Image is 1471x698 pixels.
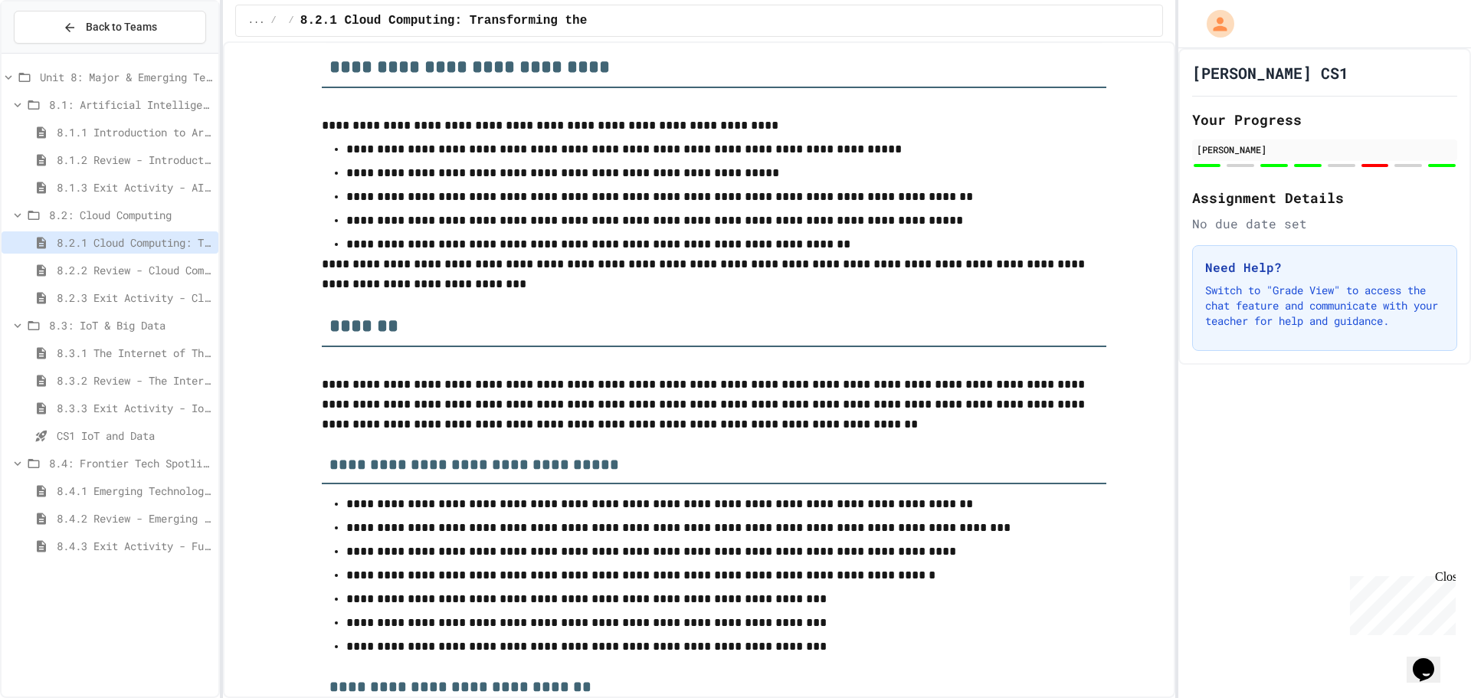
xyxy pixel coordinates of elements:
span: 8.3.1 The Internet of Things and Big Data: Our Connected Digital World [57,345,212,361]
h1: [PERSON_NAME] CS1 [1192,62,1348,84]
span: 8.4.1 Emerging Technologies: Shaping Our Digital Future [57,483,212,499]
div: My Account [1191,6,1238,41]
span: 8.1.2 Review - Introduction to Artificial Intelligence [57,152,212,168]
span: 8.1: Artificial Intelligence Basics [49,97,212,113]
div: Chat with us now!Close [6,6,106,97]
span: 8.4: Frontier Tech Spotlight [49,455,212,471]
span: / [289,15,294,27]
span: 8.1.1 Introduction to Artificial Intelligence [57,124,212,140]
span: 8.2.1 Cloud Computing: Transforming the Digital World [57,234,212,251]
span: ... [248,15,265,27]
span: 8.3.2 Review - The Internet of Things and Big Data [57,372,212,388]
p: Switch to "Grade View" to access the chat feature and communicate with your teacher for help and ... [1205,283,1444,329]
span: 8.3.3 Exit Activity - IoT Data Detective Challenge [57,400,212,416]
div: No due date set [1192,215,1457,233]
span: 8.4.2 Review - Emerging Technologies: Shaping Our Digital Future [57,510,212,526]
span: 8.3: IoT & Big Data [49,317,212,333]
span: 8.2.2 Review - Cloud Computing [57,262,212,278]
span: Back to Teams [86,19,157,35]
span: 8.2: Cloud Computing [49,207,212,223]
button: Back to Teams [14,11,206,44]
iframe: chat widget [1344,570,1456,635]
h2: Your Progress [1192,109,1457,130]
span: 8.2.1 Cloud Computing: Transforming the Digital World [300,11,690,30]
iframe: chat widget [1407,637,1456,683]
h3: Need Help? [1205,258,1444,277]
span: Unit 8: Major & Emerging Technologies [40,69,212,85]
div: [PERSON_NAME] [1197,143,1453,156]
span: 8.4.3 Exit Activity - Future Tech Challenge [57,538,212,554]
span: 8.1.3 Exit Activity - AI Detective [57,179,212,195]
span: / [270,15,276,27]
h2: Assignment Details [1192,187,1457,208]
span: CS1 IoT and Data [57,428,212,444]
span: 8.2.3 Exit Activity - Cloud Service Detective [57,290,212,306]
